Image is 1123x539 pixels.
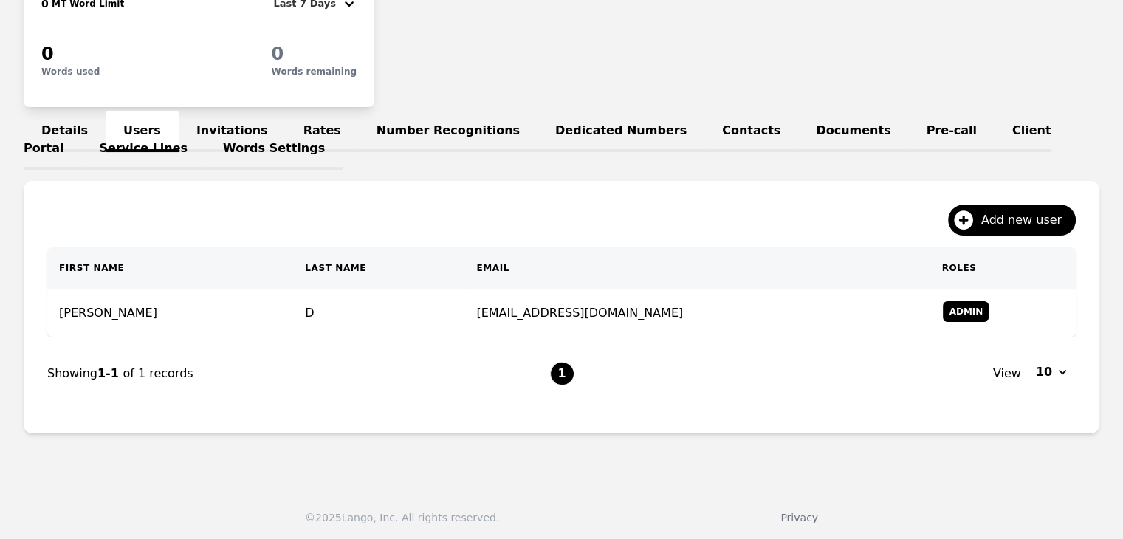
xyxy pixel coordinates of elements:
[41,66,100,78] p: Words used
[993,365,1021,382] span: View
[179,111,286,152] a: Invitations
[464,289,930,337] td: [EMAIL_ADDRESS][DOMAIN_NAME]
[47,337,1076,410] nav: Page navigation
[305,510,499,525] div: © 2025 Lango, Inc. All rights reserved.
[704,111,798,152] a: Contacts
[293,289,464,337] td: D
[272,44,284,64] span: 0
[798,111,908,152] a: Documents
[780,512,818,523] a: Privacy
[286,111,359,152] a: Rates
[41,44,54,64] span: 0
[359,111,538,152] a: Number Recognitions
[538,111,704,152] a: Dedicated Numbers
[464,247,930,289] th: Email
[47,365,550,382] div: Showing of 1 records
[82,129,206,170] a: Service Lines
[930,247,1076,289] th: Roles
[948,205,1076,236] button: Add new user
[943,301,989,322] span: Admin
[909,111,995,152] a: Pre-call
[293,247,464,289] th: Last Name
[272,66,357,78] p: Words remaining
[24,111,1051,170] a: Client Portal
[205,129,343,170] a: Words Settings
[1027,360,1076,384] button: 10
[981,211,1072,229] span: Add new user
[24,111,106,152] a: Details
[47,289,293,337] td: [PERSON_NAME]
[97,366,123,380] span: 1-1
[1036,363,1052,381] span: 10
[47,247,293,289] th: First Name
